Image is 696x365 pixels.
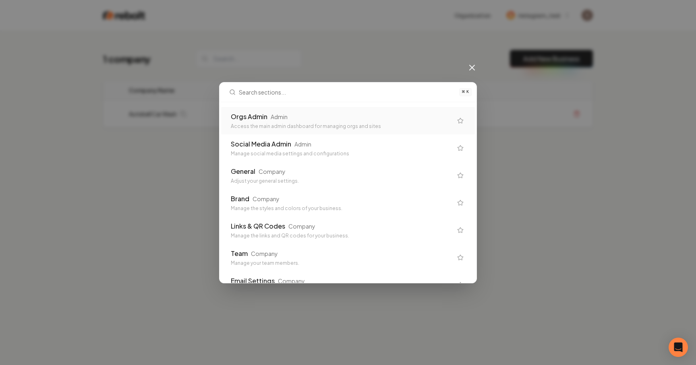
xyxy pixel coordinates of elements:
[294,140,311,148] div: Admin
[253,195,280,203] div: Company
[278,277,305,285] div: Company
[288,222,315,230] div: Company
[239,82,454,102] input: Search sections...
[231,123,452,130] div: Access the main admin dashboard for managing orgs and sites
[271,113,288,121] div: Admin
[220,102,476,283] div: Search sections...
[231,167,255,176] div: General
[231,194,249,204] div: Brand
[231,151,452,157] div: Manage social media settings and configurations
[231,139,291,149] div: Social Media Admin
[231,221,285,231] div: Links & QR Codes
[669,338,688,357] div: Open Intercom Messenger
[231,249,248,258] div: Team
[231,260,452,266] div: Manage your team members.
[251,250,278,258] div: Company
[231,233,452,239] div: Manage the links and QR codes for your business.
[231,276,275,286] div: Email Settings
[231,112,267,122] div: Orgs Admin
[231,178,452,184] div: Adjust your general settings.
[231,205,452,212] div: Manage the styles and colors of your business.
[259,167,286,175] div: Company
